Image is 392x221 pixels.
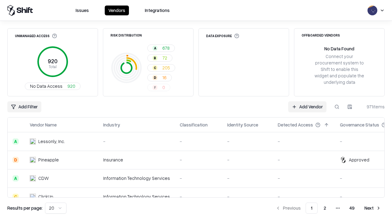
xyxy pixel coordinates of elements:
div: Information Technology Services [103,193,170,200]
div: Unmanaged Access [15,33,57,38]
button: C205 [147,64,175,72]
tspan: 920 [48,58,58,64]
div: - [180,138,217,145]
img: Lessonly, Inc. [30,138,36,145]
div: Classification [180,122,208,128]
nav: pagination [272,203,385,214]
button: 49 [345,203,360,214]
button: Vendors [105,6,129,15]
div: ClickUp [38,193,53,200]
div: Offboarded Vendors [302,33,340,37]
div: Insurance [103,157,170,163]
button: No Data Access920 [25,83,81,90]
div: - [227,193,268,200]
div: Data Exposure [206,33,239,38]
div: - [103,138,170,145]
div: - [278,193,330,200]
div: Governance Status [340,122,379,128]
div: - [278,157,330,163]
div: Lessonly, Inc. [38,138,65,145]
button: B72 [147,54,172,62]
div: Connect your procurement system to Shift to enable this widget and populate the underlying data [314,53,365,86]
img: ClickUp [30,194,36,200]
span: No Data Access [30,83,62,89]
div: Information Technology Services [103,175,170,181]
div: D [13,157,19,163]
div: - [180,193,217,200]
div: Detected Access [278,122,313,128]
div: A [153,46,157,51]
img: CDW [30,175,36,181]
div: 971 items [360,103,385,110]
img: Pineapple [30,157,36,163]
div: Risk Distribution [111,33,142,37]
button: A678 [147,45,175,52]
div: - [180,157,217,163]
div: D [153,75,157,80]
div: C [13,194,19,200]
a: Add Vendor [288,101,326,112]
div: B [153,56,157,60]
span: 16 [162,74,167,81]
div: Industry [103,122,120,128]
button: Next [361,203,385,214]
div: - [278,175,330,181]
button: Issues [72,6,92,15]
tspan: Total [49,64,57,69]
div: - [180,175,217,181]
div: Identity Source [227,122,258,128]
button: 2 [319,203,331,214]
div: A [13,138,19,145]
span: 920 [67,83,75,89]
div: Approved [349,157,369,163]
div: CDW [38,175,49,181]
button: 1 [306,203,318,214]
div: C [153,65,157,70]
div: Vendor Name [30,122,57,128]
div: Pineapple [38,157,59,163]
div: - [278,138,330,145]
span: 205 [162,64,170,71]
p: Results per page: [7,205,43,211]
div: - [227,157,268,163]
button: Add Filter [7,101,41,112]
div: No Data Found [324,45,354,52]
button: D16 [147,74,172,81]
button: Integrations [141,6,173,15]
span: 678 [162,45,170,51]
div: - [227,138,268,145]
div: - [227,175,268,181]
span: 72 [162,55,167,61]
div: A [13,175,19,181]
